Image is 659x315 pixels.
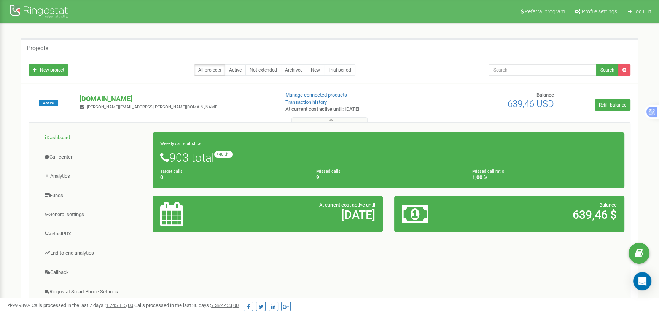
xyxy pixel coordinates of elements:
small: Missed calls [316,169,341,174]
a: Archived [281,64,307,76]
small: Target calls [160,169,183,174]
p: At current cost active until: [DATE] [285,106,427,113]
a: Callback [35,263,153,282]
a: New [307,64,324,76]
a: Funds [35,186,153,205]
div: Open Intercom Messenger [633,272,651,290]
span: At current cost active until [319,202,375,208]
a: Not extended [245,64,281,76]
a: Call center [35,148,153,167]
span: Active [39,100,58,106]
a: General settings [35,205,153,224]
h4: 9 [316,175,461,180]
h2: 639,46 $ [477,208,617,221]
a: Trial period [324,64,355,76]
h2: [DATE] [236,208,375,221]
span: 99,989% [8,302,30,308]
a: Refill balance [595,99,630,111]
h5: Projects [27,45,48,52]
u: 7 382 453,00 [211,302,239,308]
small: +40 [214,151,233,158]
small: Missed call ratio [472,169,504,174]
button: Search [596,64,619,76]
span: [PERSON_NAME][EMAIL_ADDRESS][PERSON_NAME][DOMAIN_NAME] [87,105,218,110]
span: 639,46 USD [508,99,554,109]
span: Balance [599,202,617,208]
a: VirtualPBX [35,225,153,243]
span: Balance [536,92,554,98]
h1: 903 total [160,151,617,164]
u: 1 745 115,00 [106,302,133,308]
span: Calls processed in the last 30 days : [134,302,239,308]
a: Ringostat Smart Phone Settings [35,283,153,301]
span: Log Out [633,8,651,14]
a: All projects [194,64,225,76]
small: Weekly call statistics [160,141,201,146]
span: Profile settings [582,8,617,14]
a: Active [225,64,246,76]
a: End-to-end analytics [35,244,153,262]
a: Transaction history [285,99,327,105]
a: Manage connected products [285,92,347,98]
p: [DOMAIN_NAME] [80,94,272,104]
a: Dashboard [35,129,153,147]
h4: 1,00 % [472,175,617,180]
span: Calls processed in the last 7 days : [32,302,133,308]
input: Search [489,64,597,76]
h4: 0 [160,175,305,180]
a: New project [29,64,68,76]
span: Referral program [525,8,565,14]
a: Analytics [35,167,153,186]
